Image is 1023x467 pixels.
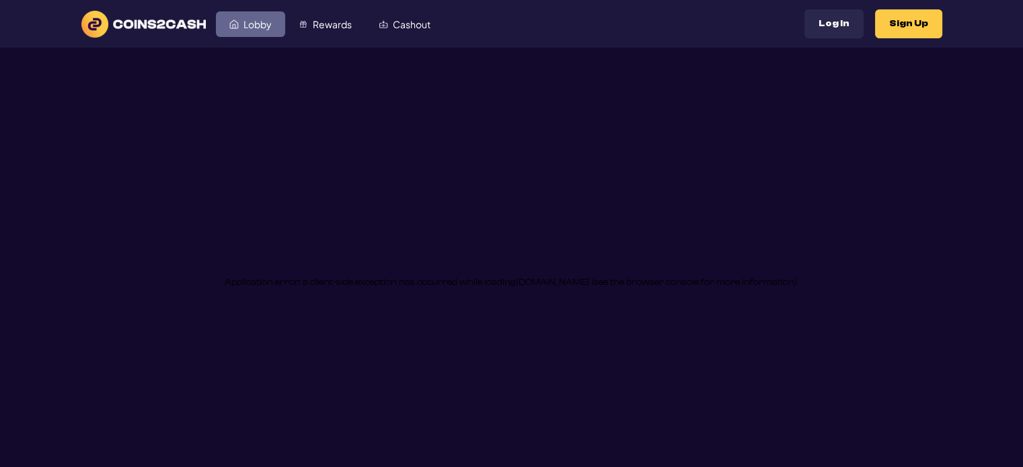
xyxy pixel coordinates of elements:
[229,19,239,29] img: Lobby
[225,273,798,292] h2: Application error: a client-side exception has occurred while loading [DOMAIN_NAME] (see the brow...
[875,9,942,38] button: Sign Up
[285,11,365,37] a: Rewards
[313,19,352,29] span: Rewards
[81,11,206,38] img: logo text
[365,11,444,37] a: Cashout
[243,19,272,29] span: Lobby
[393,19,430,29] span: Cashout
[804,9,864,38] button: Log In
[299,19,308,29] img: Rewards
[216,11,285,37] a: Lobby
[379,19,388,29] img: Cashout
